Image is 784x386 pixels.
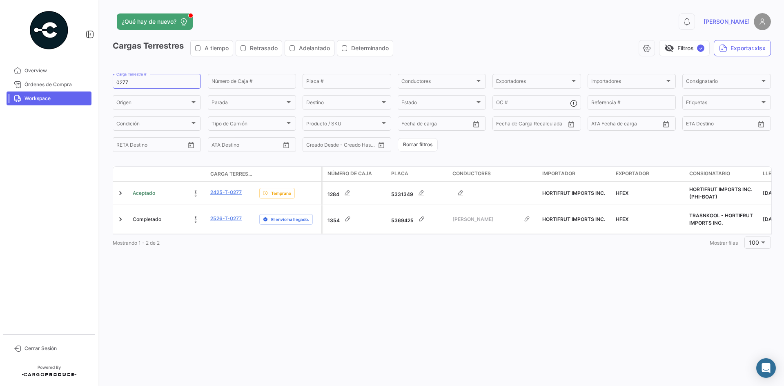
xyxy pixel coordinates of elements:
span: Exportador [616,170,649,177]
a: Overview [7,64,91,78]
button: Open calendar [660,118,672,130]
div: 5331349 [391,185,446,201]
span: 100 [749,239,759,246]
span: Origen [116,101,190,107]
button: Determinando [337,40,393,56]
datatable-header-cell: Conductores [449,167,539,181]
datatable-header-cell: Carga Terrestre # [207,167,256,181]
datatable-header-cell: Delay Status [256,171,321,177]
span: Parada [212,101,285,107]
span: [PERSON_NAME] [452,216,519,223]
span: Placa [391,170,408,177]
span: A tiempo [205,44,229,52]
span: El envío ha llegado. [271,216,309,223]
button: Adelantado [285,40,334,56]
span: HORTIFRUT IMPORTS INC. (PHI-BOAT) [689,186,752,200]
datatable-header-cell: Importador [539,167,612,181]
button: Exportar.xlsx [714,40,771,56]
input: Desde [116,143,131,149]
span: Temprano [271,190,291,196]
input: Creado Desde [306,143,336,149]
button: Open calendar [280,139,292,151]
a: 2425-T-0277 [210,189,242,196]
datatable-header-cell: Estado [129,171,207,177]
input: Desde [686,122,701,128]
span: Condición [116,122,190,128]
input: ATA Desde [591,122,616,128]
input: ATA Hasta [242,143,275,149]
span: Mostrando 1 - 2 de 2 [113,240,160,246]
span: Determinando [351,44,389,52]
div: 5369425 [391,211,446,228]
input: Desde [496,122,511,128]
span: ¿Qué hay de nuevo? [122,18,176,26]
span: TRASNKOOL - HORTIFRUT IMPORTS INC. [689,212,753,226]
div: 1354 [327,211,385,228]
input: Hasta [706,122,739,128]
span: Número de Caja [327,170,372,177]
span: Conductores [401,80,475,85]
button: Open calendar [565,118,577,130]
span: visibility_off [664,43,674,53]
a: 2526-T-0277 [210,215,242,222]
button: A tiempo [191,40,233,56]
img: powered-by.png [29,10,69,51]
span: HFEX [616,216,628,222]
button: Open calendar [470,118,482,130]
span: Destino [306,101,380,107]
a: Órdenes de Compra [7,78,91,91]
datatable-header-cell: Placa [388,167,449,181]
button: visibility_offFiltros✓ [659,40,710,56]
span: Etiquetas [686,101,759,107]
span: Conductores [452,170,491,177]
input: Hasta [422,122,454,128]
span: Carga Terrestre # [210,170,253,178]
span: Tipo de Camión [212,122,285,128]
button: Open calendar [185,139,197,151]
button: Retrasado [236,40,282,56]
input: ATA Hasta [622,122,655,128]
span: HORTIFRUT IMPORTS INC. [542,216,605,222]
button: Borrar filtros [398,138,438,152]
div: Abrir Intercom Messenger [756,358,776,378]
span: Cerrar Sesión [24,345,88,352]
input: Creado Hasta [342,143,375,149]
span: HORTIFRUT IMPORTS INC. [542,190,605,196]
span: HFEX [616,190,628,196]
span: Consignatario [686,80,759,85]
span: ✓ [697,45,704,52]
datatable-header-cell: Número de Caja [323,167,388,181]
span: Workspace [24,95,88,102]
datatable-header-cell: Consignatario [686,167,759,181]
img: placeholder-user.png [754,13,771,30]
span: Órdenes de Compra [24,81,88,88]
a: Expand/Collapse Row [116,215,125,223]
h3: Cargas Terrestres [113,40,396,56]
span: [PERSON_NAME] [704,18,750,26]
span: Retrasado [250,44,278,52]
div: 1284 [327,185,385,201]
input: Desde [401,122,416,128]
span: Adelantado [299,44,330,52]
input: Hasta [517,122,549,128]
span: Producto / SKU [306,122,380,128]
button: Open calendar [755,118,767,130]
span: Overview [24,67,88,74]
input: ATA Desde [212,143,236,149]
span: Importador [542,170,575,177]
span: Mostrar filas [710,240,738,246]
span: Completado [133,216,161,223]
span: Consignatario [689,170,730,177]
input: Hasta [137,143,169,149]
span: Importadores [591,80,665,85]
button: ¿Qué hay de nuevo? [117,13,193,30]
datatable-header-cell: Exportador [612,167,686,181]
a: Workspace [7,91,91,105]
a: Expand/Collapse Row [116,189,125,197]
span: Exportadores [496,80,570,85]
span: Aceptado [133,190,155,197]
button: Open calendar [375,139,388,151]
span: Estado [401,101,475,107]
